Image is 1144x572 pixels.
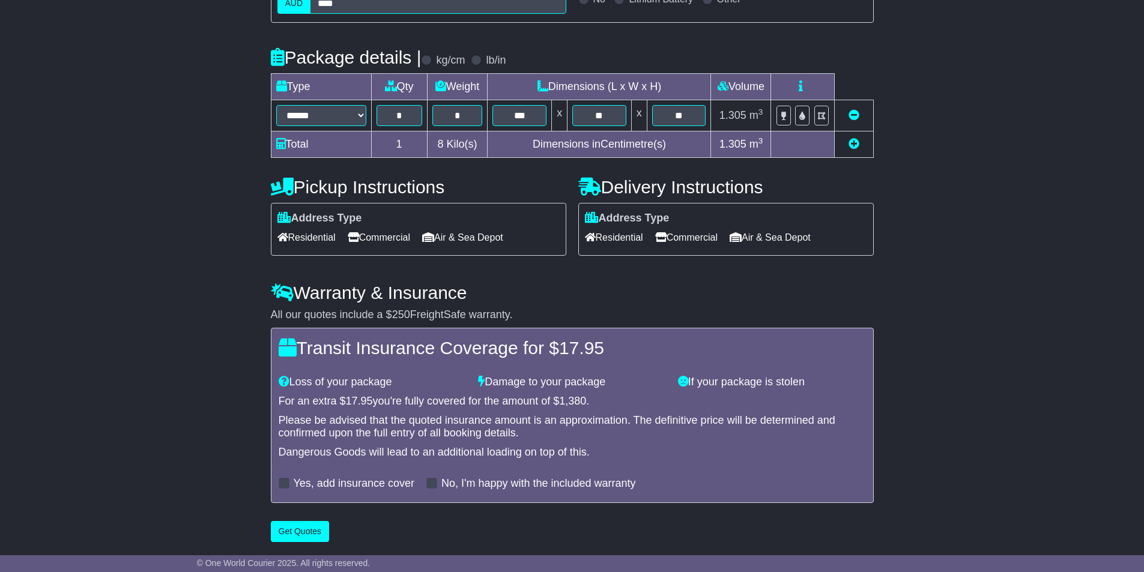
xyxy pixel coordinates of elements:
[279,338,866,358] h4: Transit Insurance Coverage for $
[294,477,414,490] label: Yes, add insurance cover
[585,212,670,225] label: Address Type
[348,228,410,247] span: Commercial
[271,177,566,197] h4: Pickup Instructions
[488,131,711,158] td: Dimensions in Centimetre(s)
[436,54,465,67] label: kg/cm
[849,138,859,150] a: Add new item
[719,138,746,150] span: 1.305
[271,309,874,322] div: All our quotes include a $ FreightSafe warranty.
[346,395,373,407] span: 17.95
[849,109,859,121] a: Remove this item
[758,136,763,145] sup: 3
[279,414,866,440] div: Please be advised that the quoted insurance amount is an approximation. The definitive price will...
[552,100,567,131] td: x
[730,228,811,247] span: Air & Sea Depot
[271,74,371,100] td: Type
[392,309,410,321] span: 250
[631,100,647,131] td: x
[585,228,643,247] span: Residential
[711,74,771,100] td: Volume
[749,109,763,121] span: m
[437,138,443,150] span: 8
[371,74,427,100] td: Qty
[371,131,427,158] td: 1
[271,47,422,67] h4: Package details |
[486,54,506,67] label: lb/in
[271,131,371,158] td: Total
[273,376,473,389] div: Loss of your package
[559,338,604,358] span: 17.95
[279,395,866,408] div: For an extra $ you're fully covered for the amount of $ .
[488,74,711,100] td: Dimensions (L x W x H)
[422,228,503,247] span: Air & Sea Depot
[655,228,718,247] span: Commercial
[427,131,488,158] td: Kilo(s)
[749,138,763,150] span: m
[197,558,371,568] span: © One World Courier 2025. All rights reserved.
[578,177,874,197] h4: Delivery Instructions
[271,521,330,542] button: Get Quotes
[441,477,636,490] label: No, I'm happy with the included warranty
[559,395,586,407] span: 1,380
[279,446,866,459] div: Dangerous Goods will lead to an additional loading on top of this.
[277,228,336,247] span: Residential
[758,107,763,116] sup: 3
[277,212,362,225] label: Address Type
[427,74,488,100] td: Weight
[271,283,874,303] h4: Warranty & Insurance
[472,376,672,389] div: Damage to your package
[719,109,746,121] span: 1.305
[672,376,872,389] div: If your package is stolen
